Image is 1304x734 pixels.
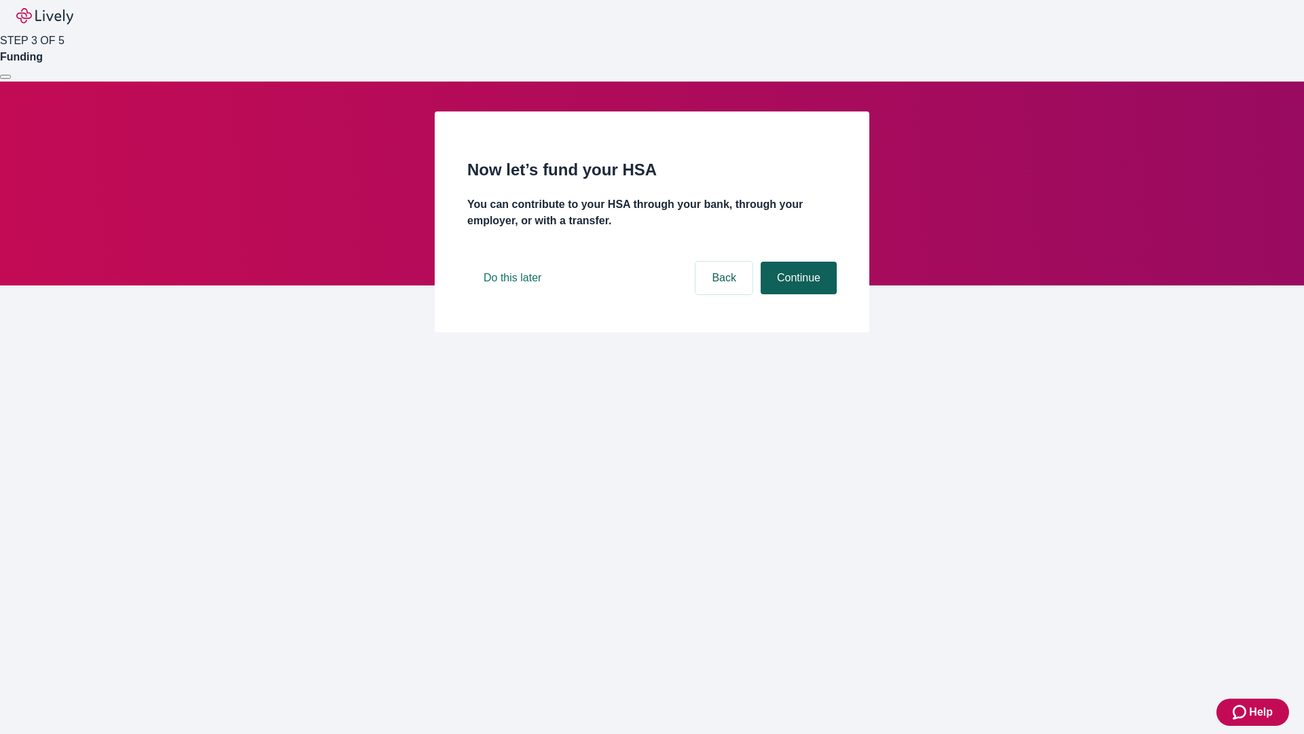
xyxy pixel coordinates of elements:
button: Do this later [467,262,558,294]
button: Zendesk support iconHelp [1216,699,1289,726]
button: Back [695,262,753,294]
img: Lively [16,8,73,24]
h4: You can contribute to your HSA through your bank, through your employer, or with a transfer. [467,196,837,229]
span: Help [1249,704,1273,720]
svg: Zendesk support icon [1233,704,1249,720]
h2: Now let’s fund your HSA [467,158,837,182]
button: Continue [761,262,837,294]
